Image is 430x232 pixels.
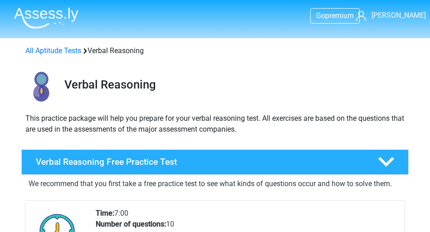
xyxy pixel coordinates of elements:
[22,45,408,56] div: Verbal Reasoning
[316,11,325,20] span: Go
[64,78,401,92] h3: Verbal Reasoning
[371,11,426,20] span: [PERSON_NAME]
[25,113,405,135] p: This practice package will help you prepare for your verbal reasoning test. All exercises are bas...
[36,157,363,167] h4: Verbal Reasoning Free Practice Test
[96,209,114,217] b: Time:
[325,11,354,20] span: premium
[22,67,60,105] img: verbal reasoning
[96,220,166,228] b: Number of questions:
[25,46,81,55] a: All Aptitude Tests
[18,149,412,175] a: Verbal Reasoning Free Practice Test
[29,178,401,189] p: We recommend that you first take a free practice test to see what kinds of questions occur and ho...
[356,10,423,21] a: [PERSON_NAME]
[14,7,78,29] img: Assessly
[311,10,359,22] a: Gopremium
